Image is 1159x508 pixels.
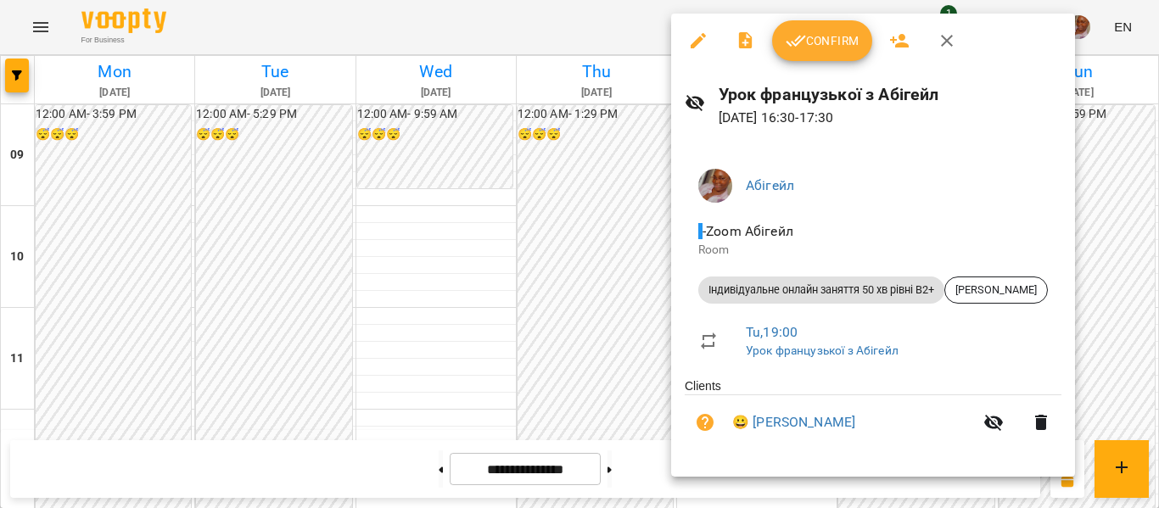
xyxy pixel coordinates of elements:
[746,324,798,340] a: Tu , 19:00
[698,242,1048,259] p: Room
[698,169,732,203] img: c457bc25f92e1434809b629e4001d191.jpg
[719,108,1061,128] p: [DATE] 16:30 - 17:30
[772,20,872,61] button: Confirm
[685,377,1061,456] ul: Clients
[944,276,1048,304] div: [PERSON_NAME]
[685,402,725,443] button: Unpaid. Bill the attendance?
[719,81,1061,108] h6: Урок французької з Абігейл
[698,223,797,239] span: - Zoom Абігейл
[732,412,855,433] a: 😀 [PERSON_NAME]
[945,282,1047,298] span: [PERSON_NAME]
[698,282,944,298] span: Індивідуальне онлайн заняття 50 хв рівні В2+
[746,177,794,193] a: Абігейл
[786,31,859,51] span: Confirm
[746,343,899,357] a: Урок французької з Абігейл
